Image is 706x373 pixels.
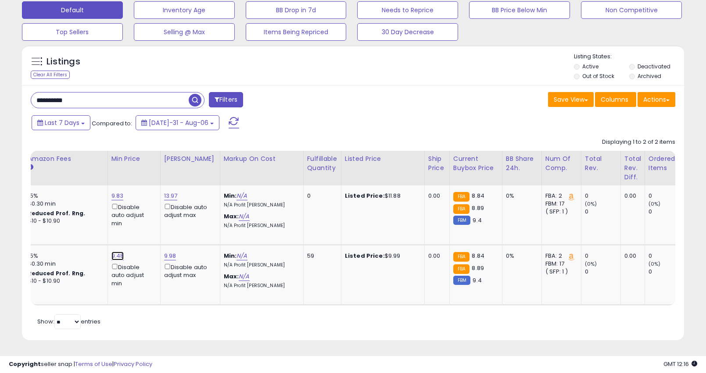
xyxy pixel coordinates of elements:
a: N/A [239,272,249,281]
button: Top Sellers [22,23,123,41]
b: Reduced Prof. Rng. [28,210,86,217]
div: Listed Price [345,154,421,163]
div: Current Buybox Price [453,154,498,173]
div: Displaying 1 to 2 of 2 items [602,138,675,146]
div: FBM: 17 [545,260,574,268]
div: 0% [506,252,535,260]
div: 15% [28,192,101,200]
label: Archived [638,72,661,80]
span: Compared to: [92,119,132,128]
small: FBA [453,204,469,214]
div: Ordered Items [649,154,681,173]
a: N/A [237,252,247,260]
div: 0 [649,268,684,276]
b: Reduced Prof. Rng. [28,270,86,277]
div: FBM: 17 [545,200,574,208]
button: 30 Day Decrease [357,23,458,41]
small: FBA [453,192,469,202]
div: Disable auto adjust min [111,202,154,227]
b: Min: [224,252,237,260]
div: FBA: 2 [545,192,574,200]
th: The percentage added to the cost of goods (COGS) that forms the calculator for Min & Max prices. [220,151,303,185]
button: Items Being Repriced [246,23,347,41]
p: N/A Profit [PERSON_NAME] [224,202,297,208]
button: Filters [209,92,243,107]
button: BB Drop in 7d [246,1,347,19]
div: 0.00 [428,252,443,260]
button: Default [22,1,123,19]
b: Max: [224,272,239,281]
button: BB Price Below Min [469,1,570,19]
label: Out of Stock [582,72,614,80]
span: [DATE]-31 - Aug-06 [149,118,208,127]
p: N/A Profit [PERSON_NAME] [224,283,297,289]
a: N/A [239,212,249,221]
a: 9.48 [111,252,124,260]
span: 8.84 [472,192,484,200]
div: 0.00 [624,192,638,200]
div: $10 - $10.90 [28,277,101,285]
div: 59 [307,252,334,260]
button: Selling @ Max [134,23,235,41]
label: Active [582,63,598,70]
button: Inventory Age [134,1,235,19]
div: $10 - $10.90 [28,217,101,225]
button: Last 7 Days [32,115,90,130]
a: 9.98 [164,252,176,260]
span: 2025-08-14 12:16 GMT [663,360,697,368]
strong: Copyright [9,360,41,368]
div: Total Rev. [585,154,617,173]
a: 9.83 [111,192,124,200]
small: FBA [453,264,469,274]
b: Listed Price: [345,192,385,200]
button: Save View [548,92,594,107]
div: $0.30 min [28,260,101,268]
small: Amazon Fees. [28,163,33,171]
small: (0%) [649,200,661,207]
div: ( SFP: 1 ) [545,208,574,216]
small: FBM [453,276,470,285]
span: Last 7 Days [45,118,79,127]
p: N/A Profit [PERSON_NAME] [224,262,297,268]
span: 9.4 [473,216,481,224]
small: (0%) [585,260,597,267]
span: Columns [601,95,628,104]
small: (0%) [585,200,597,207]
div: FBA: 2 [545,252,574,260]
div: Disable auto adjust min [111,262,154,288]
div: Fulfillable Quantity [307,154,337,173]
button: Needs to Reprice [357,1,458,19]
b: Listed Price: [345,252,385,260]
span: 9.4 [473,276,481,284]
span: 8.89 [472,204,484,212]
div: Min Price [111,154,157,163]
a: Terms of Use [75,360,112,368]
div: 0 [307,192,334,200]
label: Deactivated [638,63,670,70]
div: [PERSON_NAME] [164,154,216,163]
div: Disable auto adjust max [164,262,213,279]
div: 0.00 [624,252,638,260]
div: Num of Comp. [545,154,577,173]
div: 0 [585,192,620,200]
button: Actions [638,92,675,107]
div: $11.88 [345,192,418,200]
small: FBM [453,216,470,225]
div: seller snap | | [9,360,152,369]
button: Columns [595,92,636,107]
span: Show: entries [37,317,100,326]
a: N/A [237,192,247,200]
div: Clear All Filters [31,71,70,79]
a: Privacy Policy [114,360,152,368]
div: 0 [649,192,684,200]
div: ( SFP: 1 ) [545,268,574,276]
div: BB Share 24h. [506,154,538,173]
p: N/A Profit [PERSON_NAME] [224,223,297,229]
p: Listing States: [574,53,684,61]
small: (0%) [649,260,661,267]
div: 0 [585,252,620,260]
button: [DATE]-31 - Aug-06 [136,115,219,130]
div: 0% [506,192,535,200]
a: 13.97 [164,192,178,200]
button: Non Competitive [581,1,682,19]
